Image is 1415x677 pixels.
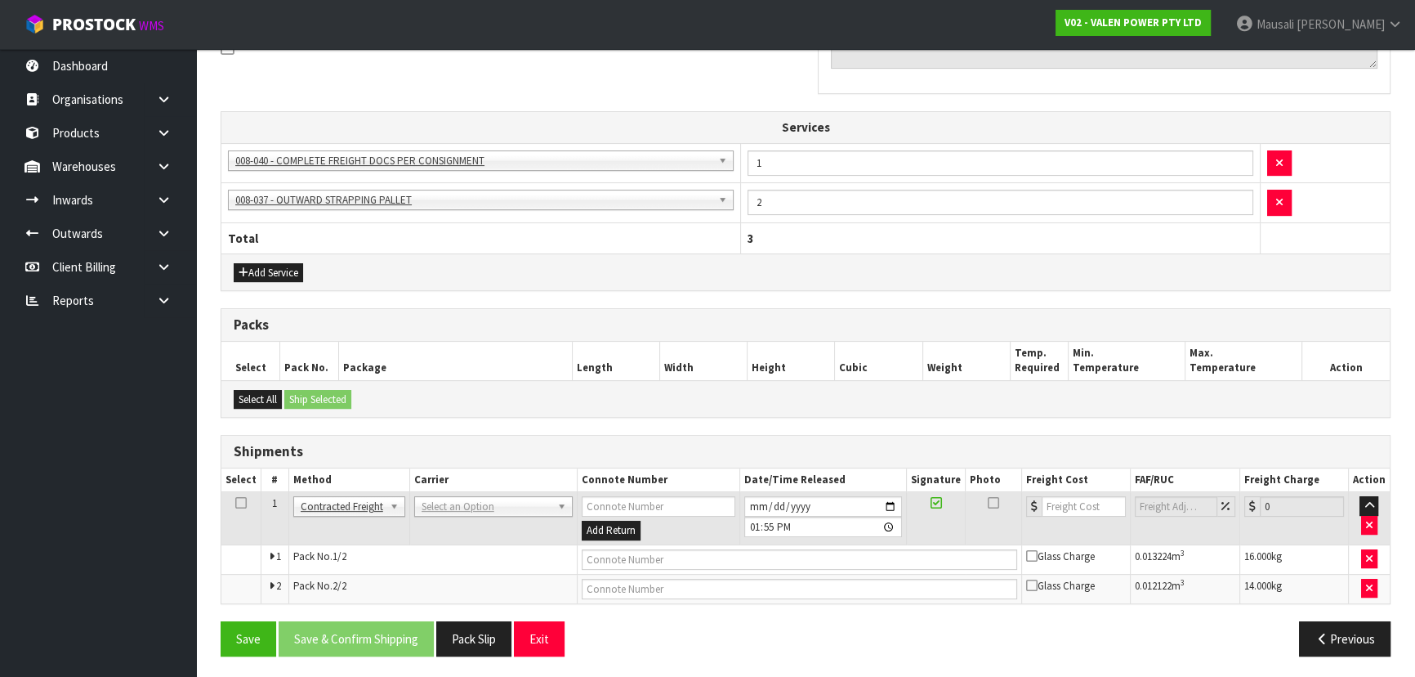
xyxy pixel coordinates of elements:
th: Height [748,342,835,380]
span: 1 [272,496,277,510]
a: V02 - VALEN POWER PTY LTD [1056,10,1211,36]
span: 2 [276,579,281,593]
span: Mausali [1257,16,1294,32]
th: Pack No. [280,342,339,380]
td: Pack No. [288,545,577,574]
th: Connote Number [577,469,739,492]
span: 14.000 [1244,579,1271,593]
th: Date/Time Released [739,469,906,492]
button: Save & Confirm Shipping [279,621,434,657]
span: ProStock [52,14,136,35]
sup: 3 [1181,548,1185,558]
span: 1/2 [333,549,346,563]
button: Pack Slip [436,621,511,657]
input: Freight Cost [1042,496,1126,517]
th: Signature [907,469,966,492]
th: Min. Temperature [1069,342,1185,380]
td: Pack No. [288,574,577,603]
button: Select All [234,390,282,410]
span: 16.000 [1244,549,1271,563]
button: Ship Selected [284,390,351,410]
span: Contracted Freight [301,497,383,517]
th: # [261,469,289,492]
span: [PERSON_NAME] [1297,16,1385,32]
th: Select [221,342,280,380]
th: Freight Charge [1240,469,1349,492]
th: Photo [966,469,1022,492]
td: m [1130,574,1240,603]
th: Select [221,469,261,492]
input: Freight Charge [1260,496,1344,517]
th: Services [221,112,1390,143]
th: Method [288,469,409,492]
span: 1 [276,549,281,563]
td: kg [1240,545,1349,574]
span: 008-040 - COMPLETE FREIGHT DOCS PER CONSIGNMENT [235,151,712,171]
button: Save [221,621,276,657]
input: Connote Number [582,496,735,517]
th: Weight [922,342,1010,380]
img: cube-alt.png [25,14,45,34]
th: Temp. Required [1010,342,1069,380]
th: Length [572,342,659,380]
button: Exit [514,621,565,657]
button: Add Service [234,263,303,283]
th: FAF/RUC [1130,469,1240,492]
input: Connote Number [582,579,1017,599]
span: Glass Charge [1026,579,1095,593]
span: 0.013224 [1135,549,1172,563]
span: 008-037 - OUTWARD STRAPPING PALLET [235,191,712,210]
h3: Shipments [234,444,1377,460]
th: Freight Cost [1021,469,1130,492]
th: Width [659,342,747,380]
h3: Packs [234,317,1377,333]
small: WMS [139,18,164,34]
button: Previous [1299,621,1390,657]
strong: V02 - VALEN POWER PTY LTD [1065,16,1202,29]
th: Total [221,222,741,253]
th: Package [338,342,572,380]
button: Add Return [582,521,641,540]
th: Carrier [409,469,577,492]
th: Cubic [835,342,922,380]
th: Action [1302,342,1390,380]
input: Connote Number [582,549,1017,570]
span: Select an Option [422,497,551,517]
td: kg [1240,574,1349,603]
input: Freight Adjustment [1135,496,1218,517]
span: 3 [748,231,754,246]
span: 0.012122 [1135,579,1172,593]
span: Glass Charge [1026,549,1095,563]
span: 2/2 [333,579,346,593]
td: m [1130,545,1240,574]
th: Max. Temperature [1185,342,1302,380]
sup: 3 [1181,577,1185,588]
th: Action [1348,469,1390,492]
